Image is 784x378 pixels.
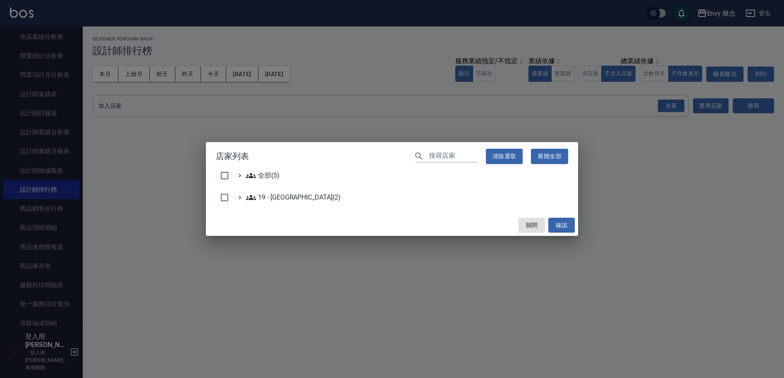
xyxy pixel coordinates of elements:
button: 展開全部 [531,149,568,164]
h2: 店家列表 [206,142,578,171]
span: 19 - [GEOGRAPHIC_DATA](2) [246,193,341,202]
button: 清除選取 [486,149,523,164]
button: 關閉 [519,218,545,233]
input: 搜尋店家 [429,150,478,162]
button: 確認 [548,218,575,233]
span: 全部(5) [246,171,280,181]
